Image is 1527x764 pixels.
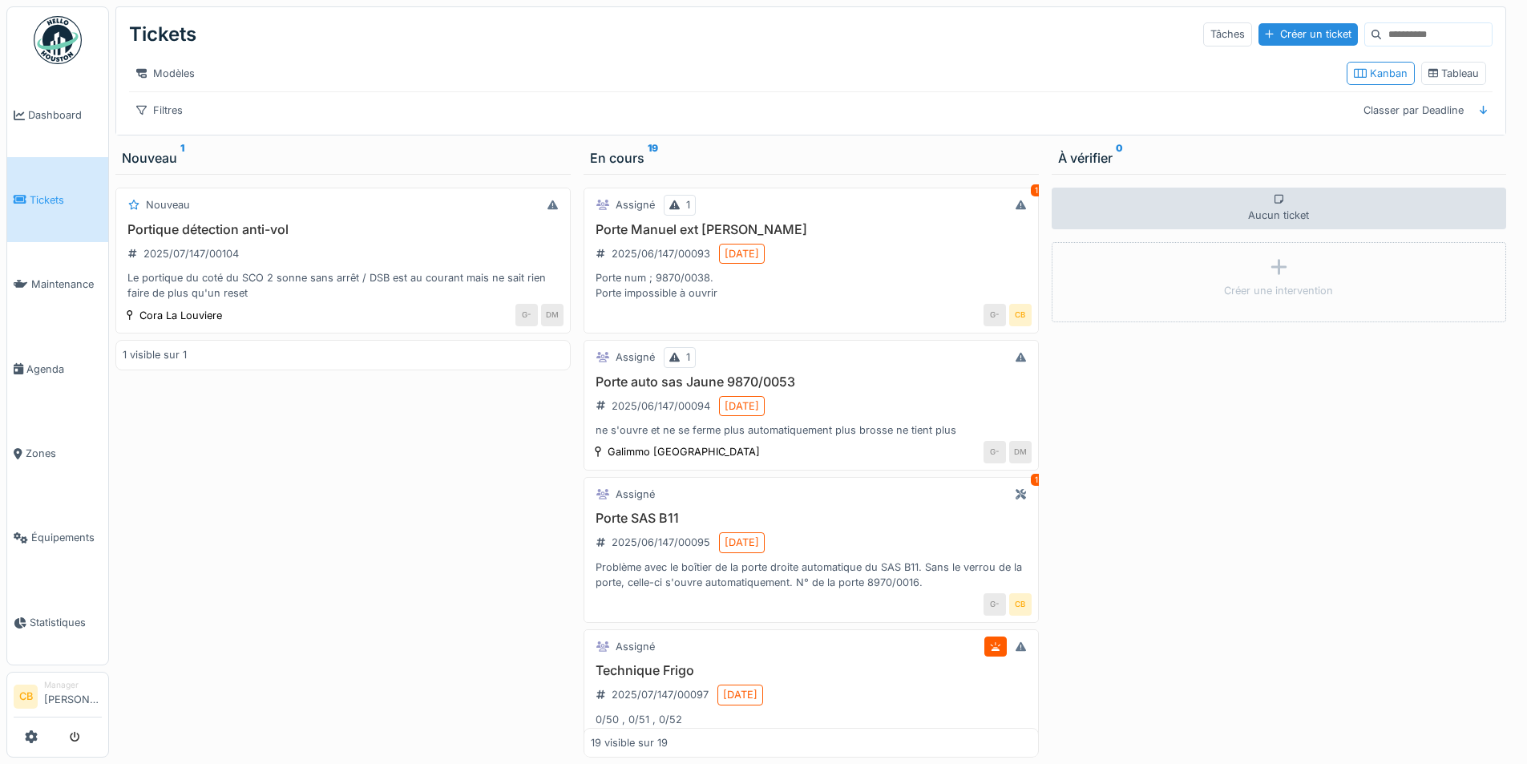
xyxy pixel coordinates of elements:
[612,398,710,414] div: 2025/06/147/00094
[1031,184,1042,196] div: 1
[616,197,655,212] div: Assigné
[616,639,655,654] div: Assigné
[686,197,690,212] div: 1
[591,374,1032,390] h3: Porte auto sas Jaune 9870/0053
[14,685,38,709] li: CB
[1224,283,1333,298] div: Créer une intervention
[7,242,108,326] a: Maintenance
[616,350,655,365] div: Assigné
[612,535,710,550] div: 2025/06/147/00095
[30,615,102,630] span: Statistiques
[608,444,760,459] div: Galimmo [GEOGRAPHIC_DATA]
[984,593,1006,616] div: G-
[26,446,102,461] span: Zones
[541,304,564,326] div: DM
[129,99,190,122] div: Filtres
[7,157,108,241] a: Tickets
[686,350,690,365] div: 1
[1258,23,1358,45] div: Créer un ticket
[591,222,1032,237] h3: Porte Manuel ext [PERSON_NAME]
[984,304,1006,326] div: G-
[725,246,759,261] div: [DATE]
[591,735,668,750] div: 19 visible sur 19
[139,308,222,323] div: Cora La Louviere
[612,246,710,261] div: 2025/06/147/00093
[591,712,1032,727] div: 0/50 , 0/51 , 0/52
[143,246,239,261] div: 2025/07/147/00104
[1428,66,1480,81] div: Tableau
[1058,148,1501,168] div: À vérifier
[1031,474,1042,486] div: 1
[123,347,187,362] div: 1 visible sur 1
[616,487,655,502] div: Assigné
[1052,188,1507,229] div: Aucun ticket
[591,270,1032,301] div: Porte num ; 9870/0038. Porte impossible à ouvrir
[31,277,102,292] span: Maintenance
[7,495,108,580] a: Équipements
[129,14,196,55] div: Tickets
[7,411,108,495] a: Zones
[1009,304,1032,326] div: CB
[44,679,102,713] li: [PERSON_NAME]
[7,73,108,157] a: Dashboard
[612,687,709,702] div: 2025/07/147/00097
[44,679,102,691] div: Manager
[1009,593,1032,616] div: CB
[590,148,1032,168] div: En cours
[591,422,1032,438] div: ne s'ouvre et ne se ferme plus automatiquement plus brosse ne tient plus
[14,679,102,718] a: CB Manager[PERSON_NAME]
[515,304,538,326] div: G-
[984,441,1006,463] div: G-
[31,530,102,545] span: Équipements
[26,362,102,377] span: Agenda
[122,148,564,168] div: Nouveau
[591,511,1032,526] h3: Porte SAS B11
[648,148,658,168] sup: 19
[123,270,564,301] div: Le portique du coté du SCO 2 sonne sans arrêt / DSB est au courant mais ne sait rien faire de plu...
[180,148,184,168] sup: 1
[591,663,1032,678] h3: Technique Frigo
[1116,148,1123,168] sup: 0
[591,560,1032,590] div: Problème avec le boîtier de la porte droite automatique du SAS B11. Sans le verrou de la porte, c...
[123,222,564,237] h3: Portique détection anti-vol
[129,62,202,85] div: Modèles
[146,197,190,212] div: Nouveau
[723,687,757,702] div: [DATE]
[28,107,102,123] span: Dashboard
[1356,99,1471,122] div: Classer par Deadline
[30,192,102,208] span: Tickets
[1354,66,1408,81] div: Kanban
[1203,22,1252,46] div: Tâches
[7,326,108,410] a: Agenda
[1009,441,1032,463] div: DM
[34,16,82,64] img: Badge_color-CXgf-gQk.svg
[7,580,108,665] a: Statistiques
[725,398,759,414] div: [DATE]
[725,535,759,550] div: [DATE]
